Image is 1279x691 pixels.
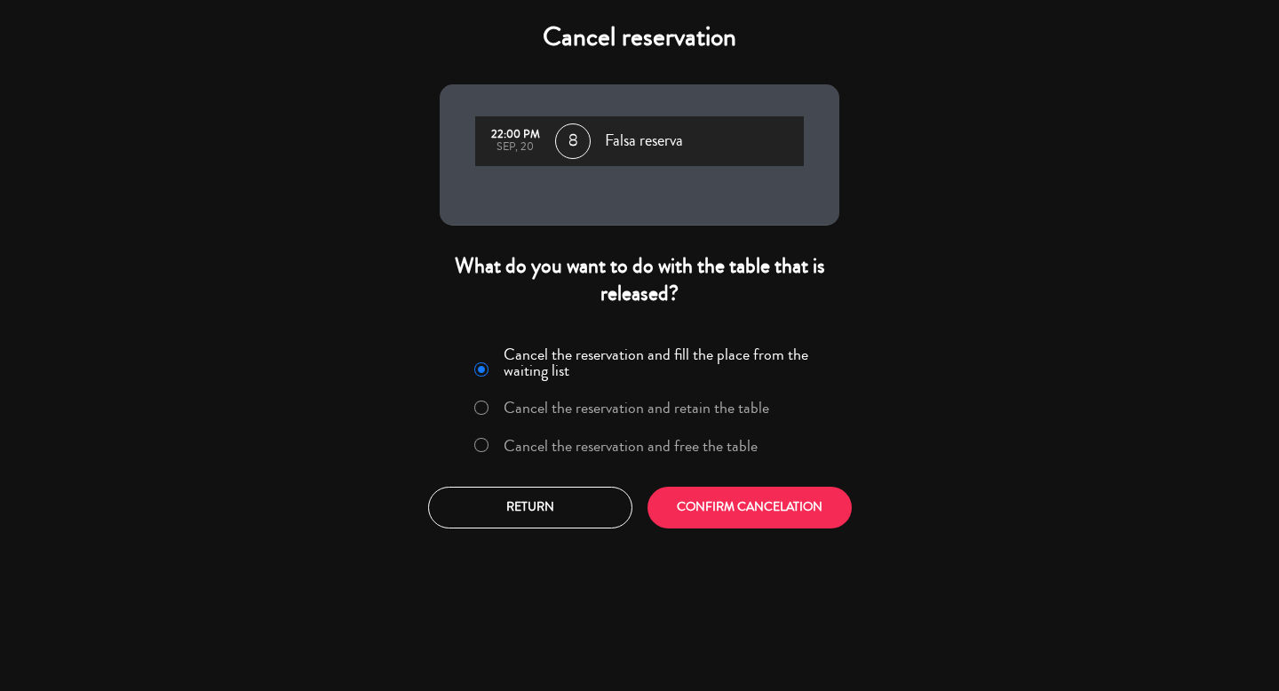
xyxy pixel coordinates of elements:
div: What do you want to do with the table that is released? [440,252,839,307]
button: CONFIRM CANCELATION [647,487,852,528]
label: Cancel the reservation and retain the table [504,400,769,416]
span: 8 [555,123,591,159]
h4: Cancel reservation [440,21,839,53]
button: Return [428,487,632,528]
label: Cancel the reservation and fill the place from the waiting list [504,346,829,378]
label: Cancel the reservation and free the table [504,438,758,454]
div: Sep, 20 [484,141,546,154]
div: 22:00 PM [484,129,546,141]
span: Falsa reserva [605,128,683,155]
